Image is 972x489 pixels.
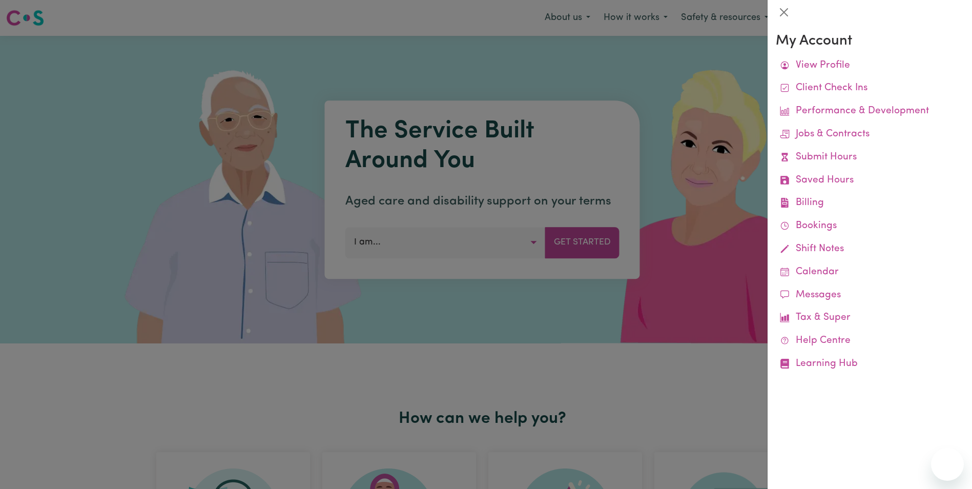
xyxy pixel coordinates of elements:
a: Help Centre [776,330,964,353]
button: Close [776,4,792,21]
iframe: Button to launch messaging window [931,448,964,481]
a: Client Check Ins [776,77,964,100]
a: Performance & Development [776,100,964,123]
a: Tax & Super [776,307,964,330]
a: Jobs & Contracts [776,123,964,146]
a: Bookings [776,215,964,238]
a: Calendar [776,261,964,284]
h3: My Account [776,33,964,50]
a: Submit Hours [776,146,964,169]
a: Messages [776,284,964,307]
a: Billing [776,192,964,215]
a: Saved Hours [776,169,964,192]
a: Shift Notes [776,238,964,261]
a: View Profile [776,54,964,77]
a: Learning Hub [776,353,964,376]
